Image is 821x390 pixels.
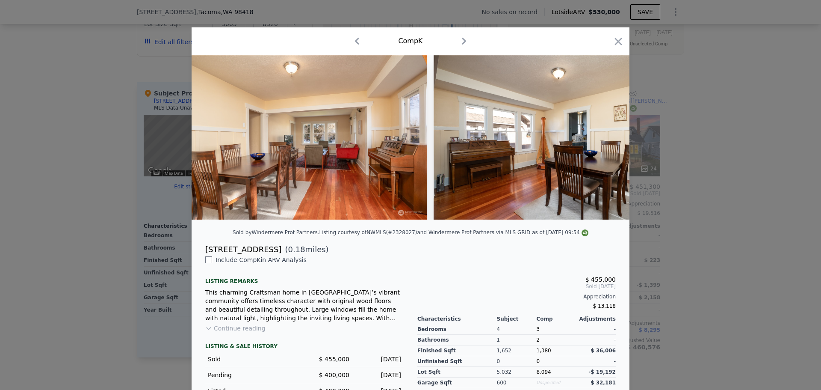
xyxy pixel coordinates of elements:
[576,324,616,335] div: -
[536,358,540,364] span: 0
[208,371,298,379] div: Pending
[319,372,349,378] span: $ 400,000
[536,335,576,345] div: 2
[205,288,404,322] div: This charming Craftsman home in [GEOGRAPHIC_DATA]’s vibrant community offers timeless character w...
[497,324,537,335] div: 4
[497,316,537,322] div: Subject
[536,378,576,388] div: Unspecified
[208,355,298,363] div: Sold
[585,276,616,283] span: $ 455,000
[417,345,497,356] div: Finished Sqft
[205,343,404,351] div: LISTING & SALE HISTORY
[497,378,537,388] div: 600
[319,229,588,235] div: Listing courtesy of NWMLS (#2328027) and Windermere Prof Partners via MLS GRID as of [DATE] 09:54
[417,356,497,367] div: Unfinished Sqft
[536,369,551,375] span: 8,094
[582,229,588,236] img: NWMLS Logo
[434,55,680,220] img: Property Img
[417,335,497,345] div: Bathrooms
[233,229,319,235] div: Sold by Windermere Prof Partners .
[417,378,497,388] div: Garage Sqft
[417,316,497,322] div: Characteristics
[536,326,540,332] span: 3
[319,356,349,363] span: $ 455,000
[497,345,537,356] div: 1,652
[281,244,328,256] span: ( miles)
[497,356,537,367] div: 0
[205,271,404,285] div: Listing remarks
[417,367,497,378] div: Lot Sqft
[536,348,551,354] span: 1,380
[417,283,616,290] span: Sold [DATE]
[576,356,616,367] div: -
[205,324,266,333] button: Continue reading
[356,371,401,379] div: [DATE]
[288,245,305,254] span: 0.18
[576,335,616,345] div: -
[356,355,401,363] div: [DATE]
[591,380,616,386] span: $ 32,181
[417,324,497,335] div: Bedrooms
[536,316,576,322] div: Comp
[497,335,537,345] div: 1
[180,55,426,220] img: Property Img
[588,369,616,375] span: -$ 19,192
[591,348,616,354] span: $ 36,006
[417,293,616,300] div: Appreciation
[205,244,281,256] div: [STREET_ADDRESS]
[576,316,616,322] div: Adjustments
[398,36,422,46] div: Comp K
[497,367,537,378] div: 5,032
[212,256,310,263] span: Include Comp K in ARV Analysis
[593,303,616,309] span: $ 13,118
